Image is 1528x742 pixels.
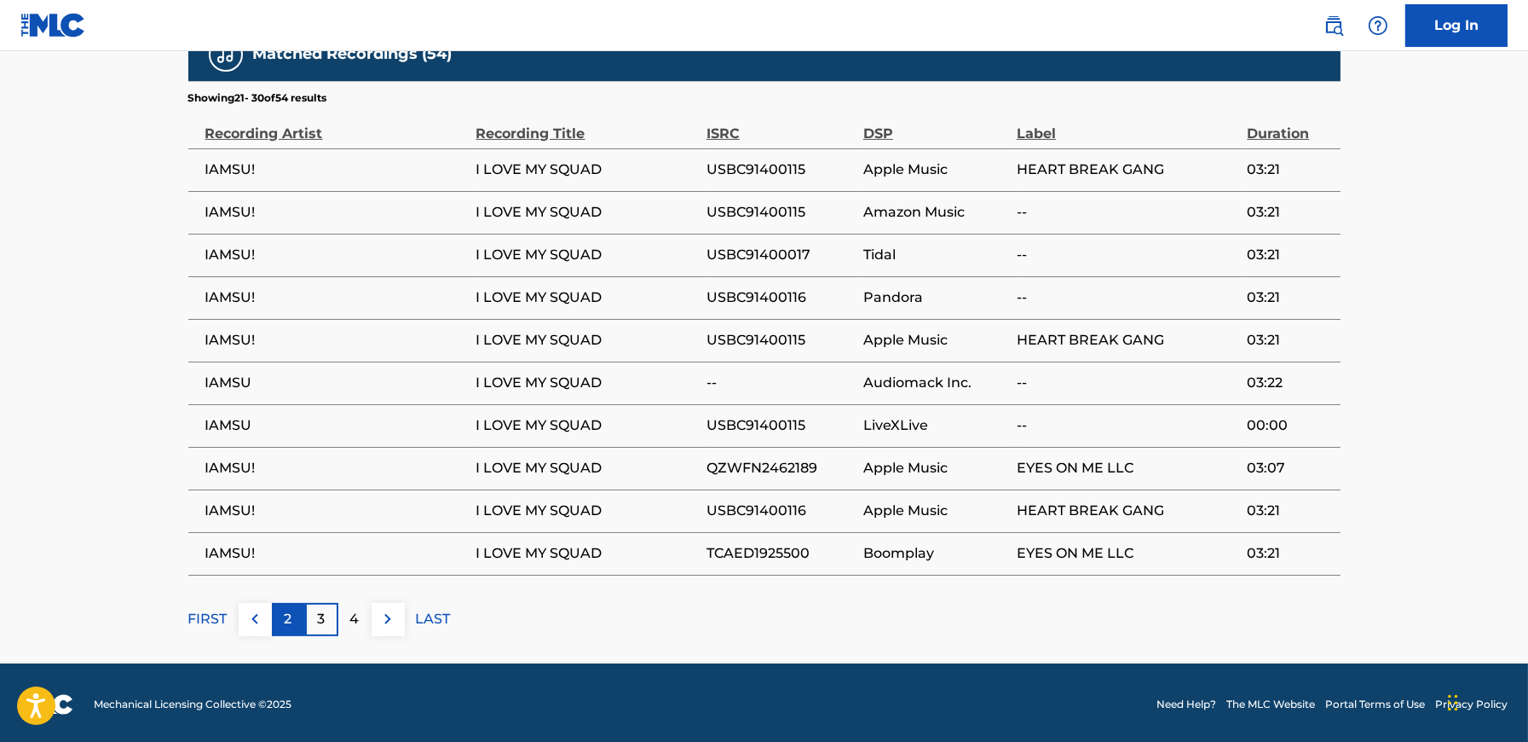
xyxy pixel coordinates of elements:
p: FIRST [188,609,228,629]
a: The MLC Website [1226,697,1315,712]
span: I LOVE MY SQUAD [476,159,698,180]
span: I LOVE MY SQUAD [476,373,698,393]
div: Duration [1247,106,1331,144]
span: EYES ON ME LLC [1017,543,1238,564]
span: Tidal [863,245,1008,265]
img: help [1368,15,1388,36]
a: Need Help? [1156,697,1216,712]
a: Portal Terms of Use [1325,697,1425,712]
span: Amazon Music [863,202,1008,223]
span: USBC91400017 [706,245,855,265]
div: Recording Title [476,106,698,144]
span: USBC91400116 [706,287,855,308]
iframe: Chat Widget [1443,660,1528,742]
span: 03:21 [1247,287,1331,308]
p: 3 [318,609,326,629]
a: Log In [1405,4,1508,47]
div: Drag [1448,677,1458,728]
span: IAMSU! [205,330,468,351]
span: IAMSU! [205,159,468,180]
span: USBC91400116 [706,501,855,521]
p: LAST [416,609,451,629]
span: Audiomack Inc. [863,373,1008,393]
span: IAMSU [205,373,468,393]
span: IAMSU! [205,543,468,564]
span: IAMSU! [205,245,468,265]
div: Label [1017,106,1238,144]
a: Privacy Policy [1435,697,1508,712]
img: left [245,609,265,629]
div: ISRC [706,106,855,144]
p: 4 [350,609,360,629]
span: I LOVE MY SQUAD [476,501,698,521]
span: 03:21 [1247,159,1331,180]
span: HEART BREAK GANG [1017,501,1238,521]
span: I LOVE MY SQUAD [476,458,698,478]
span: LiveXLive [863,415,1008,436]
span: -- [1017,373,1238,393]
span: I LOVE MY SQUAD [476,330,698,351]
span: I LOVE MY SQUAD [476,245,698,265]
span: Pandora [863,287,1008,308]
p: 2 [285,609,292,629]
span: IAMSU! [205,202,468,223]
div: Recording Artist [205,106,468,144]
span: HEART BREAK GANG [1017,330,1238,351]
h5: Matched Recordings (54) [253,44,453,64]
img: Matched Recordings [216,44,236,65]
span: I LOVE MY SQUAD [476,415,698,436]
span: -- [1017,245,1238,265]
span: I LOVE MY SQUAD [476,202,698,223]
div: DSP [863,106,1008,144]
span: USBC91400115 [706,202,855,223]
span: IAMSU! [205,458,468,478]
span: USBC91400115 [706,159,855,180]
p: Showing 21 - 30 of 54 results [188,90,327,106]
span: -- [1017,202,1238,223]
span: TCAED1925500 [706,543,855,564]
span: HEART BREAK GANG [1017,159,1238,180]
img: right [378,609,398,629]
span: 03:21 [1247,543,1331,564]
span: Boomplay [863,543,1008,564]
span: -- [706,373,855,393]
span: 03:22 [1247,373,1331,393]
span: USBC91400115 [706,415,855,436]
span: IAMSU! [205,287,468,308]
span: Apple Music [863,159,1008,180]
span: IAMSU! [205,501,468,521]
span: IAMSU [205,415,468,436]
span: USBC91400115 [706,330,855,351]
span: EYES ON ME LLC [1017,458,1238,478]
span: Apple Music [863,330,1008,351]
img: search [1323,15,1344,36]
span: I LOVE MY SQUAD [476,543,698,564]
span: 03:21 [1247,501,1331,521]
div: Help [1361,9,1395,43]
a: Public Search [1317,9,1351,43]
span: 03:21 [1247,330,1331,351]
span: 03:07 [1247,458,1331,478]
span: QZWFN2462189 [706,458,855,478]
span: -- [1017,287,1238,308]
span: 00:00 [1247,415,1331,436]
span: Apple Music [863,501,1008,521]
span: I LOVE MY SQUAD [476,287,698,308]
img: MLC Logo [20,13,86,38]
span: Mechanical Licensing Collective © 2025 [94,697,291,712]
span: Apple Music [863,458,1008,478]
span: -- [1017,415,1238,436]
span: 03:21 [1247,202,1331,223]
span: 03:21 [1247,245,1331,265]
